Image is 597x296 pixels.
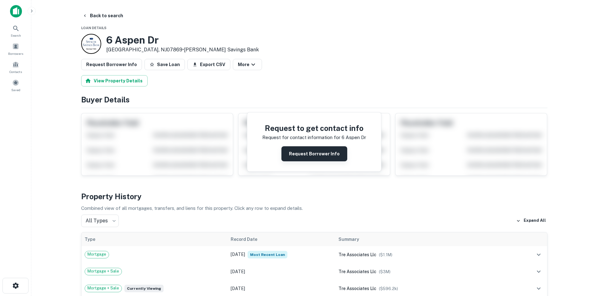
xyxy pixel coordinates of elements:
button: expand row [533,249,544,260]
span: Borrowers [8,51,23,56]
p: 6 aspen dr [342,134,366,141]
h4: Request to get contact info [262,122,366,134]
span: tre associates llc [338,286,376,291]
a: Contacts [2,59,29,75]
div: All Types [81,215,119,227]
td: [DATE] [228,263,336,280]
a: Saved [2,77,29,94]
a: Search [2,22,29,39]
a: Borrowers [2,40,29,57]
button: Export CSV [187,59,230,70]
p: Combined view of all mortgages, transfers, and liens for this property. Click any row to expand d... [81,205,547,212]
button: Back to search [80,10,126,21]
span: Mortgage + Sale [85,268,122,274]
span: ($ 1.1M ) [379,252,392,257]
th: Summary [335,232,518,246]
span: tre associates llc [338,252,376,257]
a: [PERSON_NAME] Savings Bank [184,47,259,53]
button: expand row [533,266,544,277]
button: More [233,59,262,70]
span: Most Recent Loan [248,251,287,258]
h3: 6 Aspen Dr [106,34,259,46]
button: Save Loan [144,59,185,70]
img: capitalize-icon.png [10,5,22,18]
iframe: Chat Widget [566,246,597,276]
span: tre associates llc [338,269,376,274]
button: Request Borrower Info [281,146,347,161]
button: Expand All [515,216,547,226]
button: Request Borrower Info [81,59,142,70]
button: expand row [533,283,544,294]
span: ($ 596.2k ) [379,286,398,291]
h4: Buyer Details [81,94,547,105]
td: [DATE] [228,246,336,263]
span: Mortgage [85,251,109,257]
th: Type [81,232,228,246]
p: Request for contact information for [262,134,340,141]
span: ($ 3M ) [379,269,390,274]
span: Contacts [9,69,22,74]
th: Record Date [228,232,336,246]
span: Saved [11,87,20,92]
span: Loan Details [81,26,107,30]
span: Search [11,33,21,38]
p: [GEOGRAPHIC_DATA], NJ07869 • [106,46,259,54]
h4: Property History [81,191,547,202]
span: Currently viewing [124,285,164,292]
button: View Property Details [81,75,148,86]
span: Mortgage + Sale [85,285,122,291]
